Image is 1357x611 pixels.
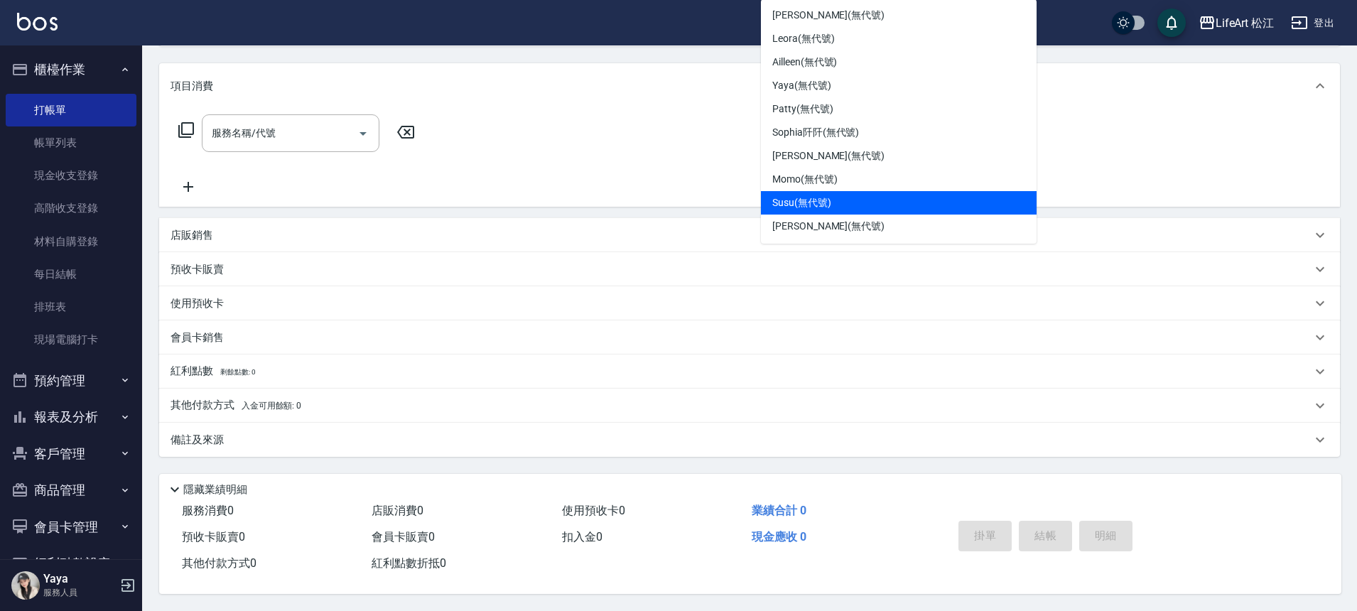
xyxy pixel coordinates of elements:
[159,320,1340,355] div: 會員卡銷售
[6,126,136,159] a: 帳單列表
[159,355,1340,389] div: 紅利點數剩餘點數: 0
[159,286,1340,320] div: 使用預收卡
[182,504,234,517] span: 服務消費 0
[171,228,213,243] p: 店販銷售
[372,530,435,544] span: 會員卡販賣 0
[171,79,213,94] p: 項目消費
[159,389,1340,423] div: 其他付款方式入金可用餘額: 0
[183,482,247,497] p: 隱藏業績明細
[772,172,838,187] span: Momo (無代號)
[6,51,136,88] button: 櫃檯作業
[17,13,58,31] img: Logo
[11,571,40,600] img: Person
[772,125,859,140] span: Sophia阡阡 (無代號)
[772,195,831,210] span: Susu (無代號)
[772,148,885,163] span: [PERSON_NAME] (無代號)
[6,509,136,546] button: 會員卡管理
[6,323,136,356] a: 現場電腦打卡
[171,433,224,448] p: 備註及來源
[159,218,1340,252] div: 店販銷售
[242,401,302,411] span: 入金可用餘額: 0
[171,262,224,277] p: 預收卡販賣
[752,530,806,544] span: 現金應收 0
[6,159,136,192] a: 現金收支登錄
[159,252,1340,286] div: 預收卡販賣
[772,102,833,117] span: Patty (無代號)
[6,258,136,291] a: 每日結帳
[220,368,256,376] span: 剩餘點數: 0
[171,330,224,345] p: 會員卡銷售
[772,55,837,70] span: Ailleen (無代號)
[159,63,1340,109] div: 項目消費
[1157,9,1186,37] button: save
[6,362,136,399] button: 預約管理
[772,219,885,234] span: [PERSON_NAME] (無代號)
[1216,14,1275,32] div: LifeArt 松江
[43,586,116,599] p: 服務人員
[6,545,136,582] button: 紅利點數設定
[6,94,136,126] a: 打帳單
[171,364,255,379] p: 紅利點數
[752,504,806,517] span: 業績合計 0
[6,192,136,225] a: 高階收支登錄
[171,296,224,311] p: 使用預收卡
[159,423,1340,457] div: 備註及來源
[171,398,301,413] p: 其他付款方式
[6,225,136,258] a: 材料自購登錄
[182,556,256,570] span: 其他付款方式 0
[562,530,602,544] span: 扣入金 0
[6,472,136,509] button: 商品管理
[352,122,374,145] button: Open
[372,504,423,517] span: 店販消費 0
[1285,10,1340,36] button: 登出
[1193,9,1280,38] button: LifeArt 松江
[6,291,136,323] a: 排班表
[772,8,885,23] span: [PERSON_NAME] (無代號)
[562,504,625,517] span: 使用預收卡 0
[43,572,116,586] h5: Yaya
[182,530,245,544] span: 預收卡販賣 0
[6,436,136,472] button: 客戶管理
[772,78,831,93] span: Yaya (無代號)
[372,556,446,570] span: 紅利點數折抵 0
[772,31,835,46] span: Leora (無代號)
[6,399,136,436] button: 報表及分析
